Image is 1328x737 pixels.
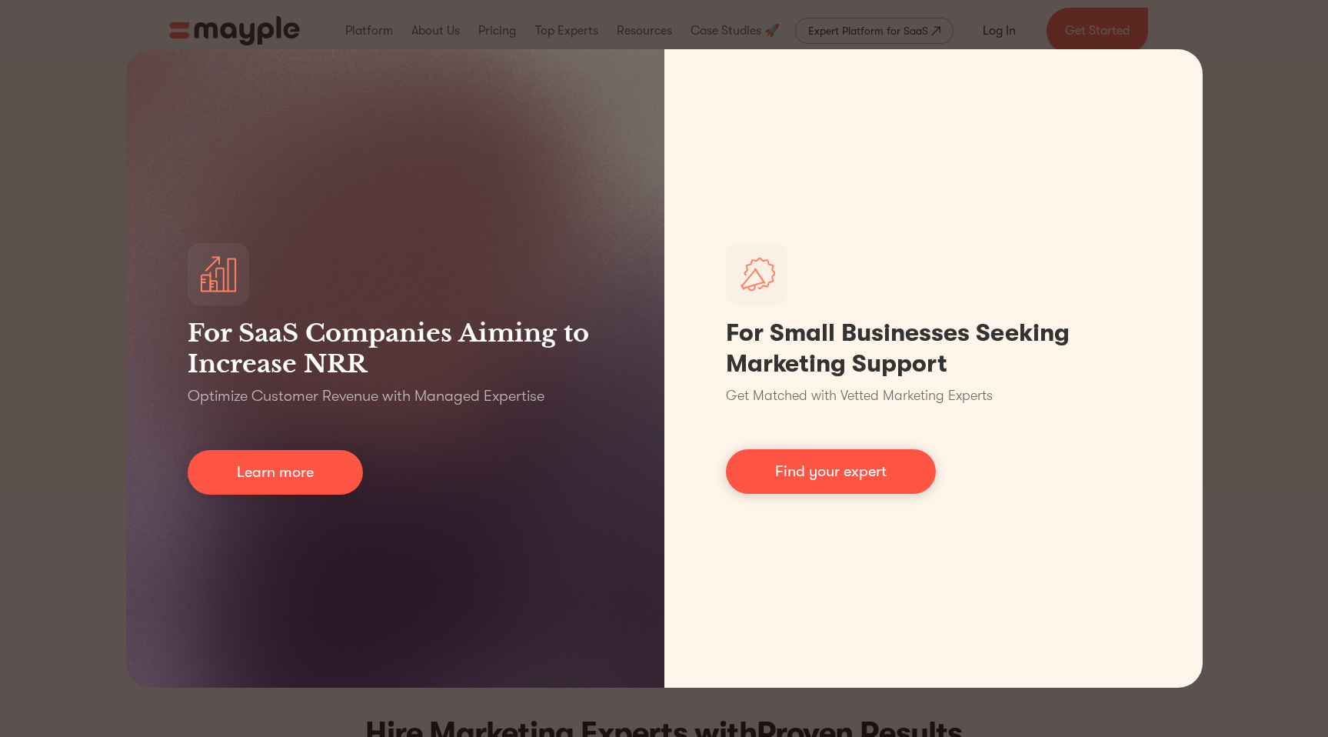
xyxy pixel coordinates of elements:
[726,318,1141,379] h1: For Small Businesses Seeking Marketing Support
[188,450,363,495] a: Learn more
[726,385,993,406] p: Get Matched with Vetted Marketing Experts
[188,385,544,407] p: Optimize Customer Revenue with Managed Expertise
[726,449,936,494] a: Find your expert
[188,318,603,379] h3: For SaaS Companies Aiming to Increase NRR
